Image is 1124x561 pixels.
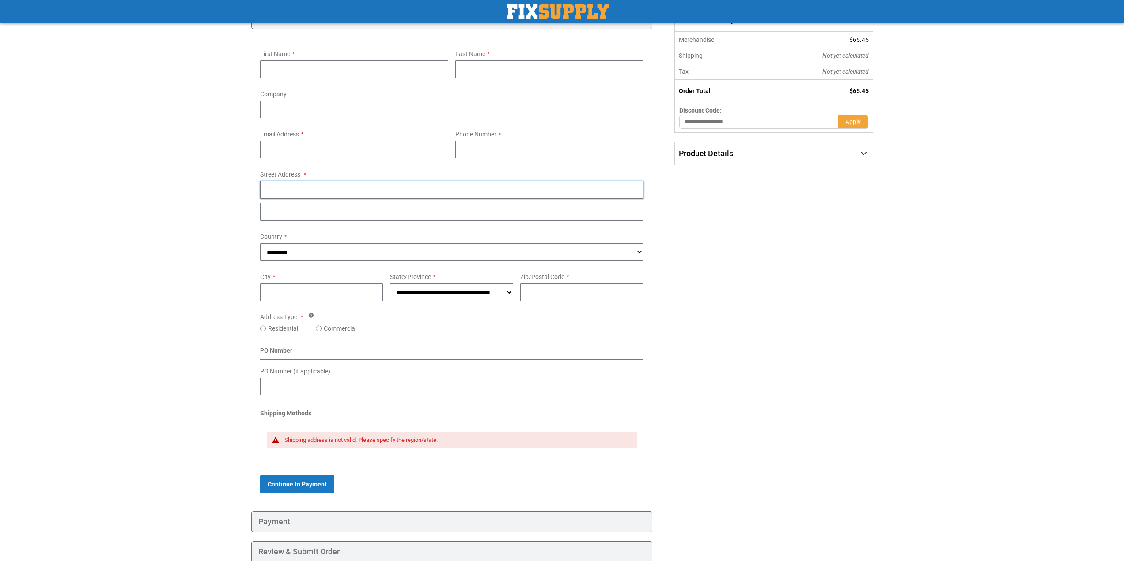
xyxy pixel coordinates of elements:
[260,233,282,240] span: Country
[520,273,564,280] span: Zip/Postal Code
[849,87,869,94] span: $65.45
[284,437,628,444] div: Shipping address is not valid. Please specify the region/state.
[849,36,869,43] span: $65.45
[455,50,485,57] span: Last Name
[324,324,356,333] label: Commercial
[822,68,869,75] span: Not yet calculated
[679,87,711,94] strong: Order Total
[260,346,644,360] div: PO Number
[251,511,653,532] div: Payment
[260,368,330,375] span: PO Number (if applicable)
[268,481,327,488] span: Continue to Payment
[675,32,763,48] th: Merchandise
[455,131,496,138] span: Phone Number
[679,149,733,158] span: Product Details
[679,52,703,59] span: Shipping
[507,4,609,19] img: Fix Industrial Supply
[822,52,869,59] span: Not yet calculated
[260,409,644,422] div: Shipping Methods
[260,313,297,320] span: Address Type
[268,324,298,333] label: Residential
[260,50,290,57] span: First Name
[675,64,763,80] th: Tax
[260,171,300,178] span: Street Address
[390,273,431,280] span: State/Province
[260,273,271,280] span: City
[260,131,299,138] span: Email Address
[260,475,334,493] button: Continue to Payment
[260,90,287,98] span: Company
[679,107,722,114] span: Discount Code:
[507,4,609,19] a: store logo
[845,118,861,125] span: Apply
[838,115,868,129] button: Apply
